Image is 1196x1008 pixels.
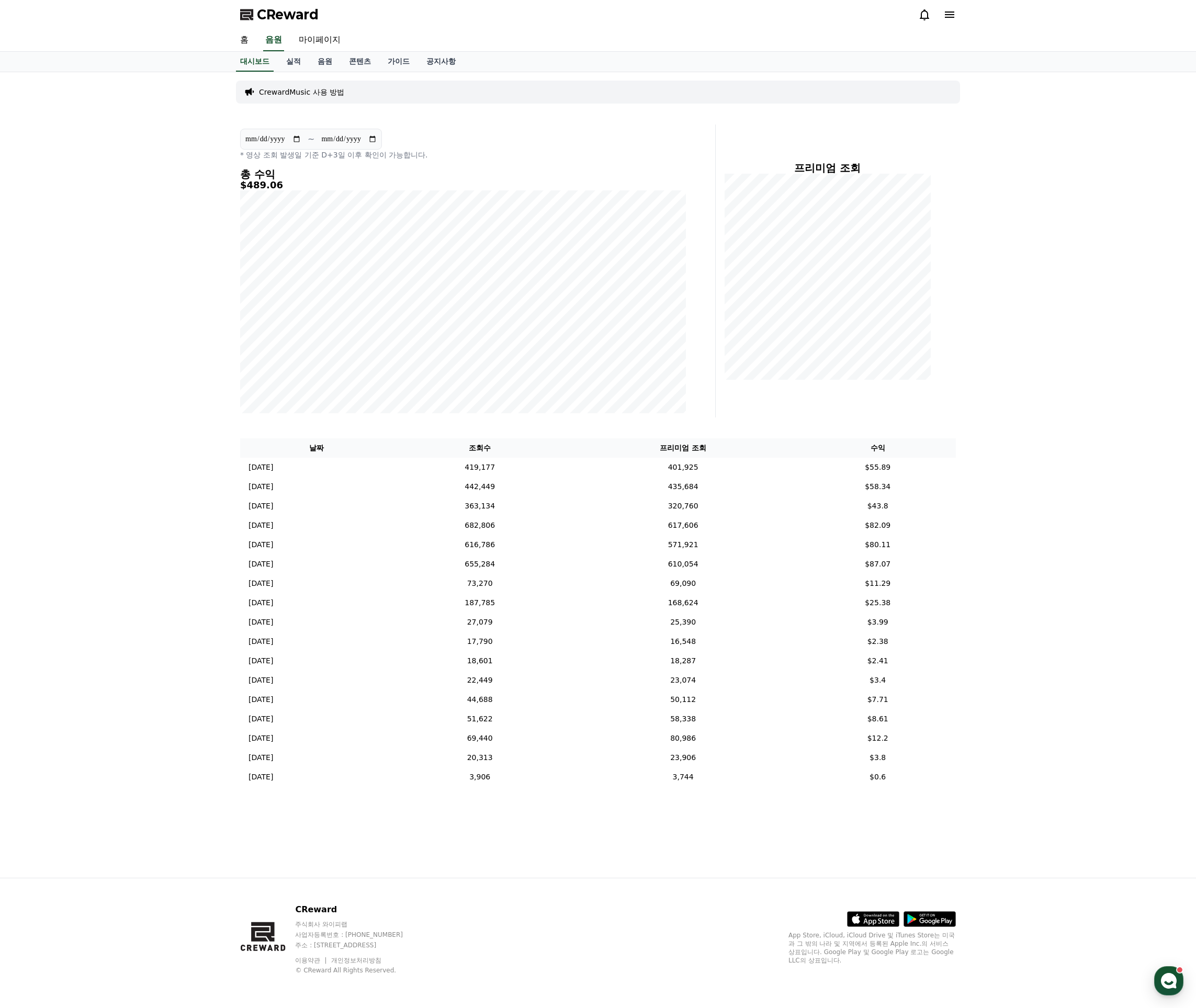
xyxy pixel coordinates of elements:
td: 80,986 [567,729,800,748]
td: 25,390 [567,613,800,632]
td: $2.41 [799,651,956,671]
td: 571,921 [567,535,800,554]
td: 27,079 [393,613,567,632]
p: [DATE] [249,733,273,744]
a: 개인정보처리방침 [331,957,381,964]
td: $3.99 [799,613,956,632]
h4: 총 수익 [240,168,686,180]
td: 22,449 [393,671,567,690]
td: 51,622 [393,709,567,729]
td: 610,054 [567,554,800,574]
td: 17,790 [393,632,567,651]
td: 23,074 [567,671,800,690]
p: [DATE] [249,520,273,531]
td: 50,112 [567,690,800,709]
a: 홈 [3,332,69,358]
td: 69,440 [393,729,567,748]
td: $80.11 [799,535,956,554]
td: $12.2 [799,729,956,748]
p: © CReward All Rights Reserved. [295,966,423,975]
h5: $489.06 [240,180,686,190]
td: 23,906 [567,748,800,767]
p: [DATE] [249,655,273,666]
td: $3.8 [799,748,956,767]
td: 16,548 [567,632,800,651]
td: 401,925 [567,458,800,477]
td: 3,906 [393,767,567,787]
td: $11.29 [799,574,956,593]
p: [DATE] [249,559,273,570]
a: 홈 [232,29,257,51]
a: 공지사항 [418,52,464,72]
td: 3,744 [567,767,800,787]
p: [DATE] [249,578,273,589]
td: 18,287 [567,651,800,671]
p: [DATE] [249,597,273,608]
th: 조회수 [393,438,567,458]
a: 설정 [135,332,201,358]
td: 73,270 [393,574,567,593]
p: [DATE] [249,694,273,705]
a: CrewardMusic 사용 방법 [259,87,344,97]
td: $55.89 [799,458,956,477]
p: [DATE] [249,481,273,492]
p: 사업자등록번호 : [PHONE_NUMBER] [295,931,423,939]
td: 320,760 [567,496,800,516]
span: 대화 [96,348,108,356]
td: $58.34 [799,477,956,496]
p: ~ [308,133,314,145]
td: $0.6 [799,767,956,787]
a: 음원 [263,29,284,51]
p: [DATE] [249,752,273,763]
span: CReward [257,6,319,23]
td: 187,785 [393,593,567,613]
p: [DATE] [249,636,273,647]
td: 617,606 [567,516,800,535]
h4: 프리미엄 조회 [724,162,931,174]
td: 44,688 [393,690,567,709]
td: $87.07 [799,554,956,574]
a: 음원 [309,52,341,72]
p: 주식회사 와이피랩 [295,920,423,928]
td: $2.38 [799,632,956,651]
td: 435,684 [567,477,800,496]
th: 수익 [799,438,956,458]
span: 설정 [162,347,174,356]
p: [DATE] [249,675,273,686]
th: 날짜 [240,438,393,458]
p: [DATE] [249,501,273,512]
p: App Store, iCloud, iCloud Drive 및 iTunes Store는 미국과 그 밖의 나라 및 지역에서 등록된 Apple Inc.의 서비스 상표입니다. Goo... [788,931,956,965]
a: 실적 [278,52,309,72]
td: 682,806 [393,516,567,535]
a: 대화 [69,332,135,358]
td: $8.61 [799,709,956,729]
span: 홈 [33,347,39,356]
td: 616,786 [393,535,567,554]
td: 655,284 [393,554,567,574]
td: 419,177 [393,458,567,477]
td: 168,624 [567,593,800,613]
td: $7.71 [799,690,956,709]
td: $25.38 [799,593,956,613]
a: 가이드 [379,52,418,72]
p: [DATE] [249,462,273,473]
td: $82.09 [799,516,956,535]
a: CReward [240,6,319,23]
td: 58,338 [567,709,800,729]
p: 주소 : [STREET_ADDRESS] [295,941,423,949]
td: 442,449 [393,477,567,496]
a: 콘텐츠 [341,52,379,72]
a: 대시보드 [236,52,274,72]
p: [DATE] [249,713,273,724]
p: * 영상 조회 발생일 기준 D+3일 이후 확인이 가능합니다. [240,150,686,160]
td: 20,313 [393,748,567,767]
td: $43.8 [799,496,956,516]
a: 마이페이지 [290,29,349,51]
td: 363,134 [393,496,567,516]
td: 18,601 [393,651,567,671]
p: [DATE] [249,539,273,550]
p: CReward [295,903,423,916]
a: 이용약관 [295,957,328,964]
td: 69,090 [567,574,800,593]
